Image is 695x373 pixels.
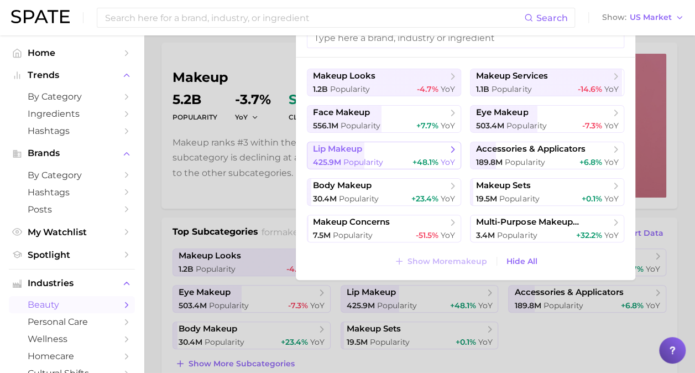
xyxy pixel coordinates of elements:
[28,126,116,136] span: Hashtags
[28,334,116,344] span: wellness
[307,69,461,96] button: makeup looks1.2b Popularity-4.7% YoY
[9,201,135,218] a: Posts
[9,296,135,313] a: beauty
[536,13,568,23] span: Search
[313,230,331,240] span: 7.5m
[307,215,461,242] button: makeup concerns7.5m Popularity-51.5% YoY
[604,230,618,240] span: YoY
[476,157,503,167] span: 189.8m
[492,84,531,94] span: Popularity
[602,14,626,20] span: Show
[28,317,116,327] span: personal care
[441,157,455,167] span: YoY
[11,10,70,23] img: SPATE
[28,187,116,198] span: Hashtags
[476,144,585,154] span: accessories & applicators
[307,142,461,169] button: lip makeup425.9m Popularity+48.1% YoY
[476,84,489,94] span: 1.1b
[28,170,116,180] span: by Category
[582,121,602,131] span: -7.3%
[313,217,390,227] span: makeup concerns
[441,230,455,240] span: YoY
[604,121,618,131] span: YoY
[313,194,337,204] span: 30.4m
[441,84,455,94] span: YoY
[579,157,602,167] span: +6.8%
[313,144,362,154] span: lip makeup
[476,194,497,204] span: 19.5m
[313,71,375,81] span: makeup looks
[9,348,135,365] a: homecare
[28,351,116,361] span: homecare
[505,157,545,167] span: Popularity
[506,121,546,131] span: Popularity
[604,84,618,94] span: YoY
[9,224,135,241] a: My Watchlist
[9,105,135,122] a: Ingredients
[28,278,116,288] span: Industries
[391,253,490,269] button: Show Moremakeup
[339,194,379,204] span: Popularity
[604,157,618,167] span: YoY
[9,330,135,348] a: wellness
[313,107,370,118] span: face makeup
[417,84,438,94] span: -4.7%
[313,180,372,191] span: body makeup
[28,204,116,215] span: Posts
[28,70,116,80] span: Trends
[28,148,116,158] span: Brands
[577,84,602,94] span: -14.6%
[307,178,461,206] button: body makeup30.4m Popularity+23.4% YoY
[476,71,547,81] span: makeup services
[476,107,528,118] span: eye makeup
[470,69,624,96] button: makeup services1.1b Popularity-14.6% YoY
[576,230,602,240] span: +32.2%
[104,8,524,27] input: Search here for a brand, industry, or ingredient
[9,275,135,292] button: Industries
[28,227,116,237] span: My Watchlist
[307,28,624,48] input: Type here a brand, industry or ingredient
[407,257,487,266] span: Show More makeup
[497,230,537,240] span: Popularity
[411,194,438,204] span: +23.4%
[476,230,495,240] span: 3.4m
[9,145,135,162] button: Brands
[581,194,602,204] span: +0.1%
[9,184,135,201] a: Hashtags
[9,88,135,105] a: by Category
[9,122,135,139] a: Hashtags
[470,178,624,206] button: makeup sets19.5m Popularity+0.1% YoY
[630,14,672,20] span: US Market
[9,246,135,263] a: Spotlight
[476,217,610,227] span: multi-purpose makeup products
[476,180,530,191] span: makeup sets
[9,44,135,61] a: Home
[476,121,504,131] span: 503.4m
[28,91,116,102] span: by Category
[499,194,539,204] span: Popularity
[313,157,341,167] span: 425.9m
[604,194,618,204] span: YoY
[28,48,116,58] span: Home
[9,167,135,184] a: by Category
[599,11,687,25] button: ShowUS Market
[9,67,135,84] button: Trends
[470,142,624,169] button: accessories & applicators189.8m Popularity+6.8% YoY
[470,215,624,242] button: multi-purpose makeup products3.4m Popularity+32.2% YoY
[28,108,116,119] span: Ingredients
[412,157,438,167] span: +48.1%
[504,254,540,269] button: Hide All
[441,121,455,131] span: YoY
[343,157,383,167] span: Popularity
[470,105,624,133] button: eye makeup503.4m Popularity-7.3% YoY
[313,121,338,131] span: 556.1m
[441,194,455,204] span: YoY
[313,84,328,94] span: 1.2b
[333,230,373,240] span: Popularity
[9,313,135,330] a: personal care
[28,299,116,310] span: beauty
[28,250,116,260] span: Spotlight
[341,121,380,131] span: Popularity
[307,105,461,133] button: face makeup556.1m Popularity+7.7% YoY
[330,84,370,94] span: Popularity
